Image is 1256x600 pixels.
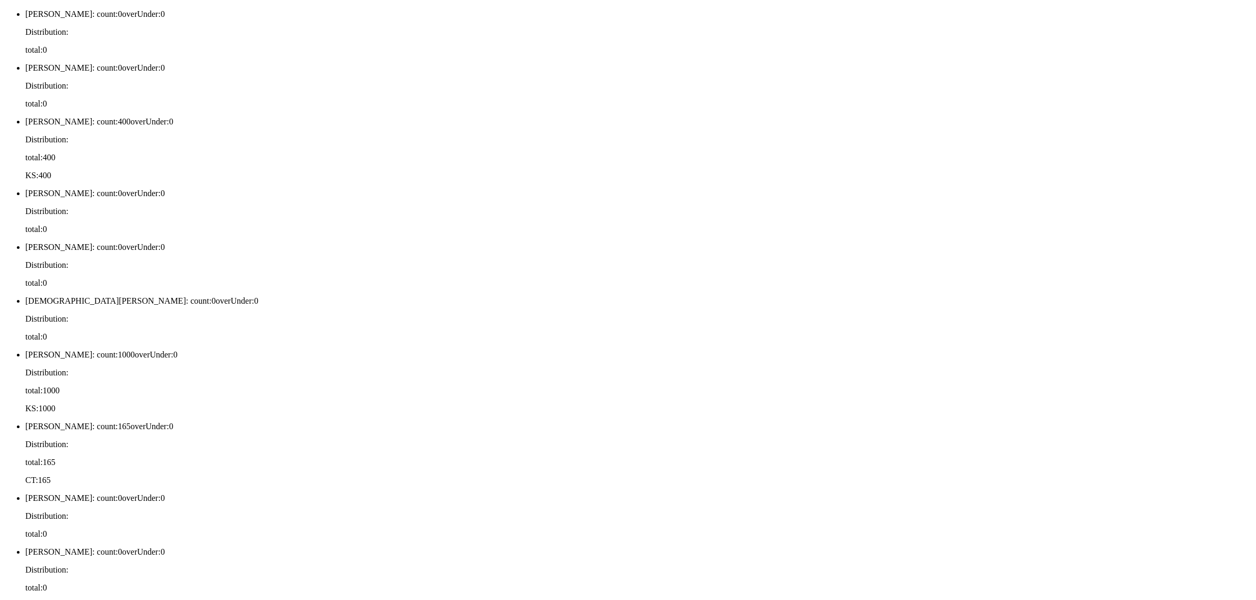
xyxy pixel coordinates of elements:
p: Distribution: [25,368,1252,378]
p: total : 0 [25,225,1252,234]
p: [PERSON_NAME] : count: 1000 overUnder: 0 [25,350,1252,360]
p: [PERSON_NAME] : count: 400 overUnder: 0 [25,117,1252,127]
p: KS : 400 [25,171,1252,180]
p: total : 0 [25,583,1252,593]
p: [DEMOGRAPHIC_DATA][PERSON_NAME] : count: 0 overUnder: 0 [25,296,1252,306]
p: Distribution: [25,440,1252,449]
p: total : 165 [25,458,1252,467]
p: total : 0 [25,332,1252,342]
p: total : 0 [25,529,1252,539]
p: total : 1000 [25,386,1252,395]
p: Distribution: [25,81,1252,91]
p: Distribution: [25,565,1252,575]
p: [PERSON_NAME] : count: 0 overUnder: 0 [25,243,1252,252]
p: total : 0 [25,45,1252,55]
p: Distribution: [25,27,1252,37]
p: Distribution: [25,314,1252,324]
p: [PERSON_NAME] : count: 0 overUnder: 0 [25,189,1252,198]
p: [PERSON_NAME] : count: 165 overUnder: 0 [25,422,1252,431]
p: Distribution: [25,260,1252,270]
p: CT : 165 [25,476,1252,485]
p: [PERSON_NAME] : count: 0 overUnder: 0 [25,9,1252,19]
p: total : 0 [25,278,1252,288]
p: Distribution: [25,207,1252,216]
p: Distribution: [25,511,1252,521]
p: total : 0 [25,99,1252,109]
p: [PERSON_NAME] : count: 0 overUnder: 0 [25,493,1252,503]
p: Distribution: [25,135,1252,144]
p: [PERSON_NAME] : count: 0 overUnder: 0 [25,63,1252,73]
p: [PERSON_NAME] : count: 0 overUnder: 0 [25,547,1252,557]
p: total : 400 [25,153,1252,162]
p: KS : 1000 [25,404,1252,413]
